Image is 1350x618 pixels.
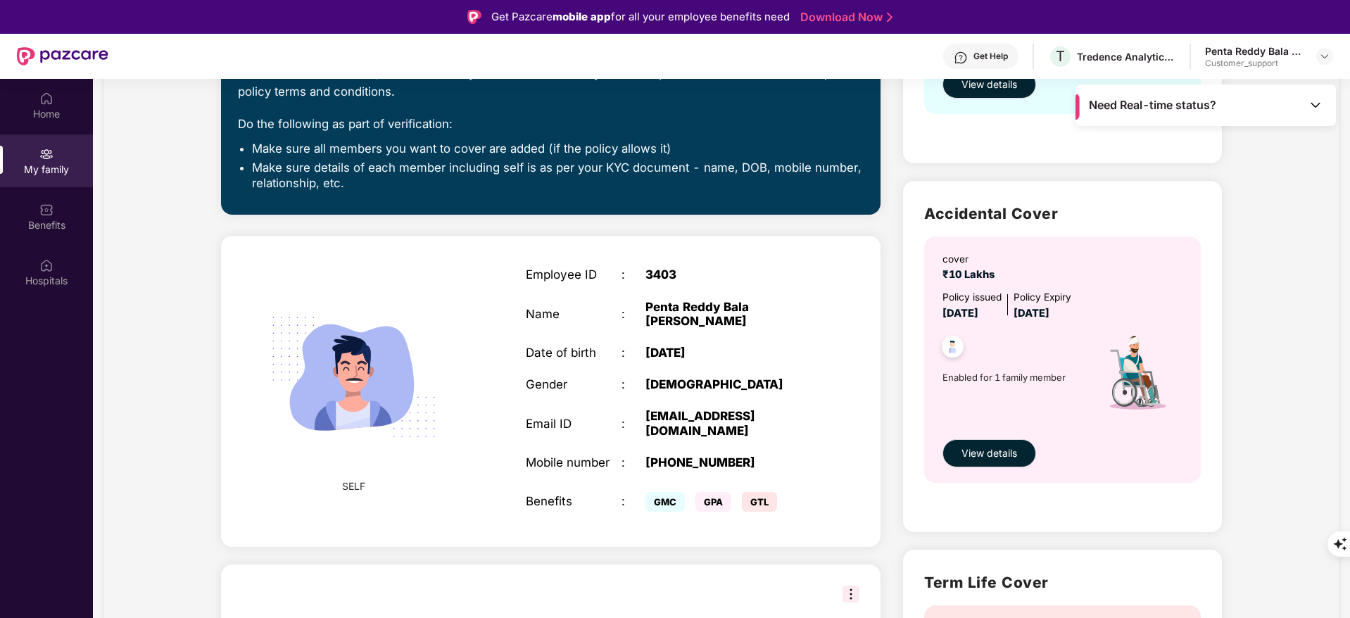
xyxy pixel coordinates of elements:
[622,377,645,391] div: :
[1319,51,1330,62] img: svg+xml;base64,PHN2ZyBpZD0iRHJvcGRvd24tMzJ4MzIiIHhtbG5zPSJodHRwOi8vd3d3LnczLm9yZy8yMDAwL3N2ZyIgd2...
[645,377,813,391] div: [DEMOGRAPHIC_DATA]
[622,494,645,508] div: :
[252,275,455,478] img: svg+xml;base64,PHN2ZyB4bWxucz0iaHR0cDovL3d3dy53My5vcmcvMjAwMC9zdmciIHdpZHRoPSIyMjQiIGhlaWdodD0iMT...
[645,346,813,360] div: [DATE]
[645,492,685,512] span: GMC
[843,586,859,603] img: svg+xml;base64,PHN2ZyB3aWR0aD0iMzIiIGhlaWdodD0iMzIiIHZpZXdCb3g9IjAgMCAzMiAzMiIgZmlsbD0ibm9uZSIgeG...
[1084,322,1187,432] img: icon
[526,267,622,282] div: Employee ID
[942,439,1036,467] button: View details
[39,258,53,272] img: svg+xml;base64,PHN2ZyBpZD0iSG9zcGl0YWxzIiB4bWxucz0iaHR0cDovL3d3dy53My5vcmcvMjAwMC9zdmciIHdpZHRoPS...
[924,571,1201,594] h2: Term Life Cover
[622,267,645,282] div: :
[39,92,53,106] img: svg+xml;base64,PHN2ZyBpZD0iSG9tZSIgeG1sbnM9Imh0dHA6Ly93d3cudzMub3JnLzIwMDAvc3ZnIiB3aWR0aD0iMjAiIG...
[622,417,645,431] div: :
[800,10,888,25] a: Download Now
[645,267,813,282] div: 3403
[935,332,970,366] img: svg+xml;base64,PHN2ZyB4bWxucz0iaHR0cDovL3d3dy53My5vcmcvMjAwMC9zdmciIHdpZHRoPSI0OC45NDMiIGhlaWdodD...
[1205,44,1304,58] div: Penta Reddy Bala [PERSON_NAME]
[942,307,978,320] span: [DATE]
[1056,48,1065,65] span: T
[39,203,53,217] img: svg+xml;base64,PHN2ZyBpZD0iQmVuZWZpdHMiIHhtbG5zPSJodHRwOi8vd3d3LnczLm9yZy8yMDAwL3N2ZyIgd2lkdGg9Ij...
[887,10,892,25] img: Stroke
[961,446,1017,461] span: View details
[645,300,813,328] div: Penta Reddy Bala [PERSON_NAME]
[695,492,731,512] span: GPA
[942,290,1002,305] div: Policy issued
[742,492,777,512] span: GTL
[238,115,864,133] div: Do the following as part of verification:
[553,10,611,23] strong: mobile app
[467,10,481,24] img: Logo
[973,51,1008,62] div: Get Help
[1014,307,1049,320] span: [DATE]
[17,47,108,65] img: New Pazcare Logo
[1205,58,1304,69] div: Customer_support
[252,160,864,191] li: Make sure details of each member including self is as per your KYC document - name, DOB, mobile n...
[942,370,1084,384] span: Enabled for 1 family member
[491,8,790,25] div: Get Pazcare for all your employee benefits need
[1089,98,1216,113] span: Need Real-time status?
[954,51,968,65] img: svg+xml;base64,PHN2ZyBpZD0iSGVscC0zMngzMiIgeG1sbnM9Imh0dHA6Ly93d3cudzMub3JnLzIwMDAvc3ZnIiB3aWR0aD...
[526,307,622,321] div: Name
[924,202,1201,225] h2: Accidental Cover
[1308,98,1323,112] img: Toggle Icon
[645,455,813,469] div: [PHONE_NUMBER]
[39,147,53,161] img: svg+xml;base64,PHN2ZyB3aWR0aD0iMjAiIGhlaWdodD0iMjAiIHZpZXdCb3g9IjAgMCAyMCAyMCIgZmlsbD0ibm9uZSIgeG...
[1077,50,1175,63] div: Tredence Analytics Solutions Private Limited
[942,268,1000,281] span: ₹10 Lakhs
[526,417,622,431] div: Email ID
[622,346,645,360] div: :
[1014,290,1071,305] div: Policy Expiry
[526,494,622,508] div: Benefits
[622,455,645,469] div: :
[526,377,622,391] div: Gender
[622,307,645,321] div: :
[961,77,1017,92] span: View details
[942,252,1000,267] div: cover
[942,70,1036,99] button: View details
[645,409,813,437] div: [EMAIL_ADDRESS][DOMAIN_NAME]
[526,346,622,360] div: Date of birth
[526,455,622,469] div: Mobile number
[342,479,365,494] span: SELF
[252,141,864,156] li: Make sure all members you want to cover are added (if the policy allows it)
